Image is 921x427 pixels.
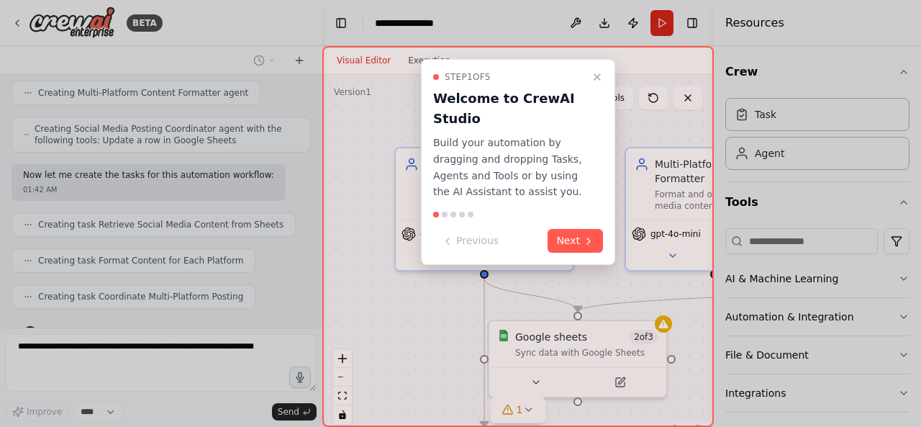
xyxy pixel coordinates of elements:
span: Step 1 of 5 [445,71,491,83]
button: Previous [433,229,507,253]
button: Hide left sidebar [331,13,351,33]
h3: Welcome to CrewAI Studio [433,89,586,129]
p: Build your automation by dragging and dropping Tasks, Agents and Tools or by using the AI Assista... [433,135,586,200]
button: Next [548,229,603,253]
button: Close walkthrough [589,68,606,86]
